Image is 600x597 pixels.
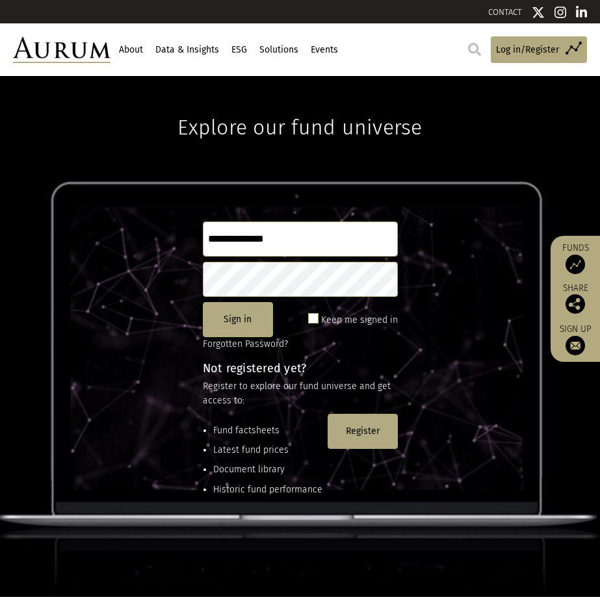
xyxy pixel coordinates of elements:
[566,255,585,274] img: Access Funds
[213,442,322,457] li: Latest fund prices
[488,7,522,17] a: CONTACT
[557,242,593,274] a: Funds
[557,324,593,355] a: Sign up
[328,413,398,448] button: Register
[557,284,593,314] div: Share
[117,39,144,61] a: About
[13,37,111,64] img: Aurum
[213,482,322,496] li: Historic fund performance
[229,39,248,61] a: ESG
[203,338,288,349] a: Forgotten Password?
[321,312,398,328] label: Keep me signed in
[491,36,587,63] a: Log in/Register
[153,39,220,61] a: Data & Insights
[213,423,322,437] li: Fund factsheets
[257,39,300,61] a: Solutions
[532,6,545,19] img: Twitter icon
[213,463,322,477] li: Document library
[203,362,398,374] h4: Not registered yet?
[566,336,585,355] img: Sign up to our newsletter
[496,43,559,57] span: Log in/Register
[203,379,398,408] p: Register to explore our fund universe and get access to:
[566,294,585,314] img: Share this post
[177,76,422,140] h1: Explore our fund universe
[554,6,566,19] img: Instagram icon
[468,43,481,56] img: search.svg
[309,39,339,61] a: Events
[203,302,273,337] button: Sign in
[576,6,588,19] img: Linkedin icon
